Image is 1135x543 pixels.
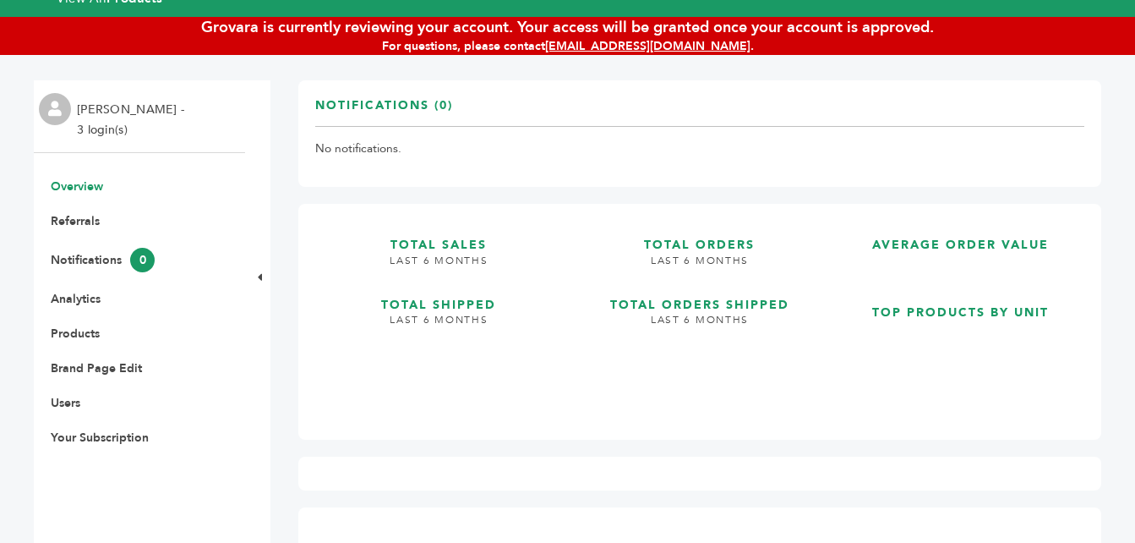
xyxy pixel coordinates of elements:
[51,360,142,376] a: Brand Page Edit
[837,288,1084,409] a: TOP PRODUCTS BY UNIT
[576,281,824,314] h3: TOTAL ORDERS SHIPPED
[315,97,453,127] h3: Notifications (0)
[51,213,100,229] a: Referrals
[576,221,824,409] a: TOTAL ORDERS LAST 6 MONTHS TOTAL ORDERS SHIPPED LAST 6 MONTHS
[51,291,101,307] a: Analytics
[837,221,1084,254] h3: AVERAGE ORDER VALUE
[576,221,824,254] h3: TOTAL ORDERS
[77,100,188,140] li: [PERSON_NAME] - 3 login(s)
[576,254,824,281] h4: LAST 6 MONTHS
[39,93,71,125] img: profile.png
[545,38,750,54] a: [EMAIL_ADDRESS][DOMAIN_NAME]
[315,254,563,281] h4: LAST 6 MONTHS
[130,248,155,272] span: 0
[51,252,155,268] a: Notifications0
[51,395,80,411] a: Users
[837,288,1084,321] h3: TOP PRODUCTS BY UNIT
[315,281,563,314] h3: TOTAL SHIPPED
[576,313,824,340] h4: LAST 6 MONTHS
[315,127,1084,171] td: No notifications.
[315,221,563,254] h3: TOTAL SALES
[51,178,103,195] a: Overview
[315,313,563,340] h4: LAST 6 MONTHS
[315,221,563,409] a: TOTAL SALES LAST 6 MONTHS TOTAL SHIPPED LAST 6 MONTHS
[51,430,149,446] a: Your Subscription
[837,221,1084,275] a: AVERAGE ORDER VALUE
[51,326,100,342] a: Products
